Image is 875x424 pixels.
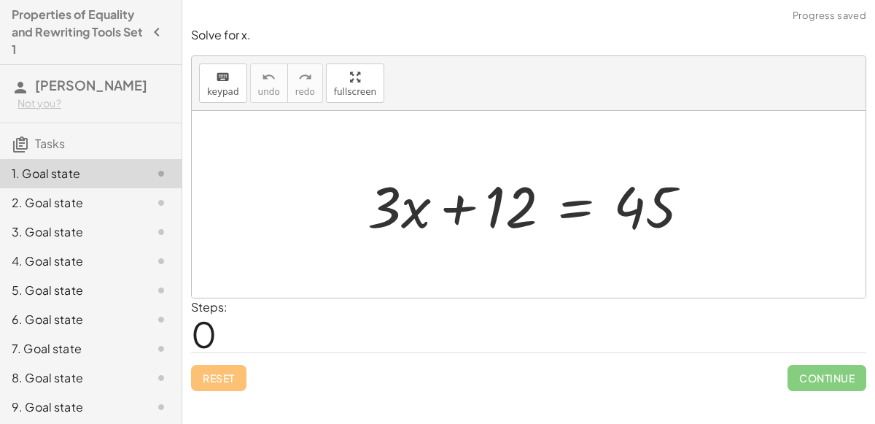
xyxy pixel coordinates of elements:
[12,398,129,416] div: 9. Goal state
[295,87,315,97] span: redo
[152,165,170,182] i: Task not started.
[191,27,866,44] p: Solve for x.
[35,77,147,93] span: [PERSON_NAME]
[207,87,239,97] span: keypad
[216,69,230,86] i: keyboard
[298,69,312,86] i: redo
[152,369,170,387] i: Task not started.
[199,63,247,103] button: keyboardkeypad
[12,340,129,358] div: 7. Goal state
[152,253,170,270] i: Task not started.
[152,194,170,212] i: Task not started.
[250,63,288,103] button: undoundo
[326,63,384,103] button: fullscreen
[152,340,170,358] i: Task not started.
[152,398,170,416] i: Task not started.
[12,253,129,270] div: 4. Goal state
[12,223,129,241] div: 3. Goal state
[35,136,65,151] span: Tasks
[152,311,170,328] i: Task not started.
[287,63,323,103] button: redoredo
[12,6,144,58] h4: Properties of Equality and Rewriting Tools Set 1
[12,165,129,182] div: 1. Goal state
[17,96,170,111] div: Not you?
[152,282,170,299] i: Task not started.
[262,69,276,86] i: undo
[152,223,170,241] i: Task not started.
[258,87,280,97] span: undo
[12,369,129,387] div: 8. Goal state
[334,87,376,97] span: fullscreen
[12,311,129,328] div: 6. Goal state
[191,299,227,315] label: Steps:
[793,9,866,23] span: Progress saved
[12,282,129,299] div: 5. Goal state
[191,312,217,356] span: 0
[12,194,129,212] div: 2. Goal state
